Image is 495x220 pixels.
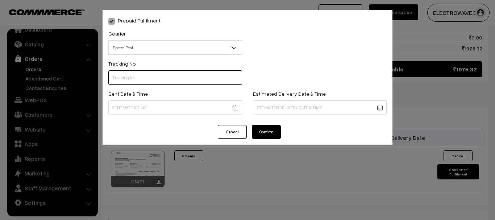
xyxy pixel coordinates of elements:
[108,40,242,55] span: Speed Post
[218,125,247,139] button: Cancel
[108,17,161,24] label: Prepaid Fulfilment
[109,41,242,54] span: Speed Post
[108,60,136,67] label: Tracking No
[253,100,387,115] input: Estimated Delivery Date & Time
[108,30,126,37] label: Courier
[253,90,326,97] label: Estimated Delivery Date & Time
[108,100,242,115] input: Sent Date & Time
[108,70,242,85] input: Tracking No
[108,90,148,97] label: Sent Date & Time
[252,125,281,139] button: Confirm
